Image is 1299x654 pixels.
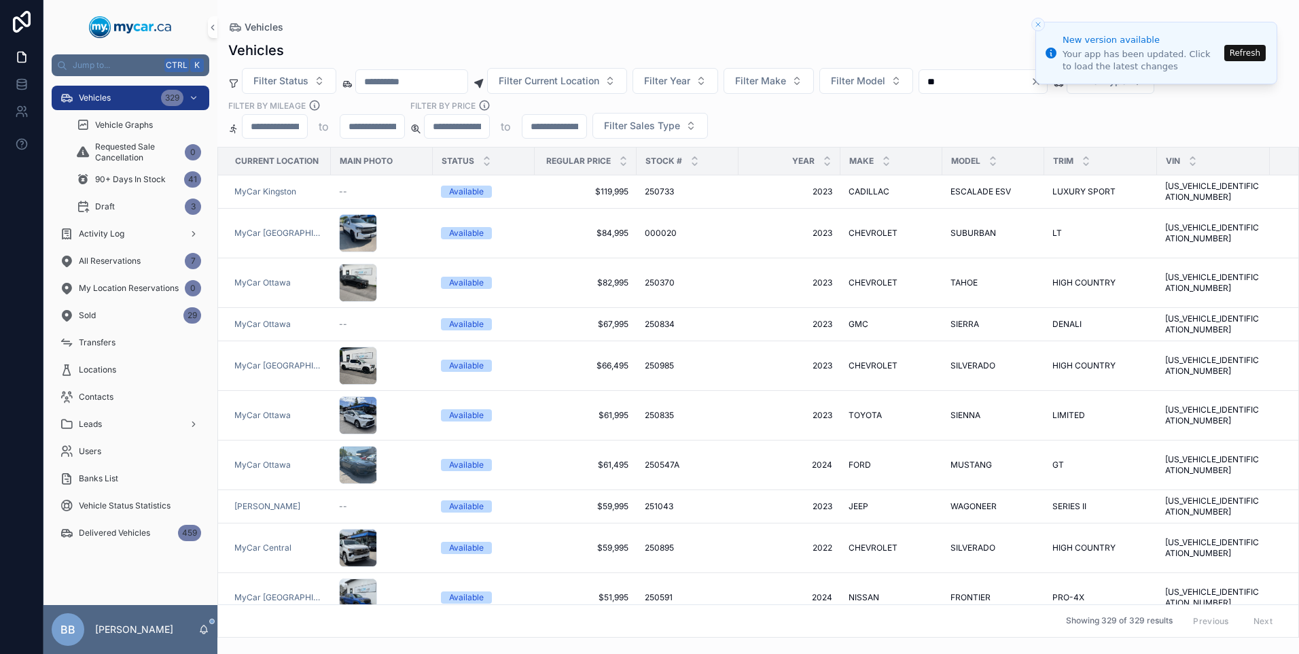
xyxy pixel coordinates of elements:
[449,591,484,604] div: Available
[543,186,628,197] a: $119,995
[1052,501,1149,512] a: SERIES II
[441,360,527,372] a: Available
[79,364,116,375] span: Locations
[410,99,476,111] label: FILTER BY PRICE
[543,501,628,512] span: $59,995
[735,74,786,88] span: Filter Make
[849,460,871,470] span: FORD
[79,392,113,402] span: Contacts
[52,358,209,382] a: Locations
[234,319,323,330] a: MyCar Ottawa
[79,500,171,511] span: Vehicle Status Statistics
[950,460,1036,470] a: MUSTANG
[95,120,153,131] span: Vehicle Graphs
[645,592,730,603] a: 250591
[645,228,677,239] span: 000020
[234,228,323,239] a: MyCar [GEOGRAPHIC_DATA]
[52,494,209,518] a: Vehicle Status Statistics
[1031,18,1045,31] button: Close toast
[449,318,484,330] div: Available
[52,222,209,246] a: Activity Log
[68,113,209,137] a: Vehicle Graphs
[1052,543,1149,553] a: HIGH COUNTRY
[849,410,882,421] span: TOYOTA
[339,501,425,512] a: --
[441,227,527,239] a: Available
[449,542,484,554] div: Available
[79,337,115,348] span: Transfers
[543,543,628,553] span: $59,995
[849,460,934,470] a: FORD
[234,186,323,197] a: MyCar Kingston
[950,410,980,421] span: SIENNA
[339,319,347,330] span: --
[604,119,680,133] span: Filter Sales Type
[52,54,209,76] button: Jump to...CtrlK
[543,319,628,330] a: $67,995
[1053,156,1073,167] span: Trim
[234,277,291,288] span: MyCar Ottawa
[645,319,730,330] a: 250834
[234,592,323,603] a: MyCar [GEOGRAPHIC_DATA]
[747,410,832,421] a: 2023
[849,277,897,288] span: CHEVROLET
[441,500,527,513] a: Available
[543,360,628,371] span: $66,495
[1165,587,1262,608] span: [US_VEHICLE_IDENTIFICATION_NUMBER]
[849,156,874,167] span: Make
[1052,228,1062,239] span: LT
[95,174,166,185] span: 90+ Days In Stock
[52,276,209,300] a: My Location Reservations0
[234,460,291,470] span: MyCar Ottawa
[449,186,484,198] div: Available
[849,360,897,371] span: CHEVROLET
[1165,355,1262,377] span: [US_VEHICLE_IDENTIFICATION_NUMBER]
[79,228,124,239] span: Activity Log
[950,186,1036,197] a: ESCALADE ESV
[79,256,141,266] span: All Reservations
[1165,313,1262,335] a: [US_VEHICLE_IDENTIFICATION_NUMBER]
[849,592,934,603] a: NISSAN
[849,319,868,330] span: GMC
[849,410,934,421] a: TOYOTA
[950,228,996,239] span: SUBURBAN
[192,60,202,71] span: K
[819,68,913,94] button: Select Button
[234,501,300,512] a: [PERSON_NAME]
[185,144,201,160] div: 0
[487,68,627,94] button: Select Button
[52,303,209,328] a: Sold29
[645,360,730,371] a: 250985
[449,277,484,289] div: Available
[849,501,934,512] a: JEEP
[52,439,209,464] a: Users
[164,58,189,72] span: Ctrl
[1052,501,1086,512] span: SERIES II
[79,310,96,321] span: Sold
[747,460,832,470] span: 2024
[747,319,832,330] span: 2023
[161,90,183,106] div: 329
[95,623,173,636] p: [PERSON_NAME]
[645,186,730,197] a: 250733
[1066,616,1173,627] span: Showing 329 of 329 results
[441,318,527,330] a: Available
[339,186,425,197] a: --
[645,277,730,288] a: 250370
[234,277,323,288] a: MyCar Ottawa
[1052,319,1082,330] span: DENALI
[1165,405,1262,426] span: [US_VEHICLE_IDENTIFICATION_NUMBER]
[1052,410,1149,421] a: LIMITED
[1052,543,1116,553] span: HIGH COUNTRY
[849,360,934,371] a: CHEVROLET
[1165,496,1262,517] span: [US_VEHICLE_IDENTIFICATION_NUMBER]
[747,501,832,512] a: 2023
[849,501,868,512] span: JEEP
[543,228,628,239] span: $84,995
